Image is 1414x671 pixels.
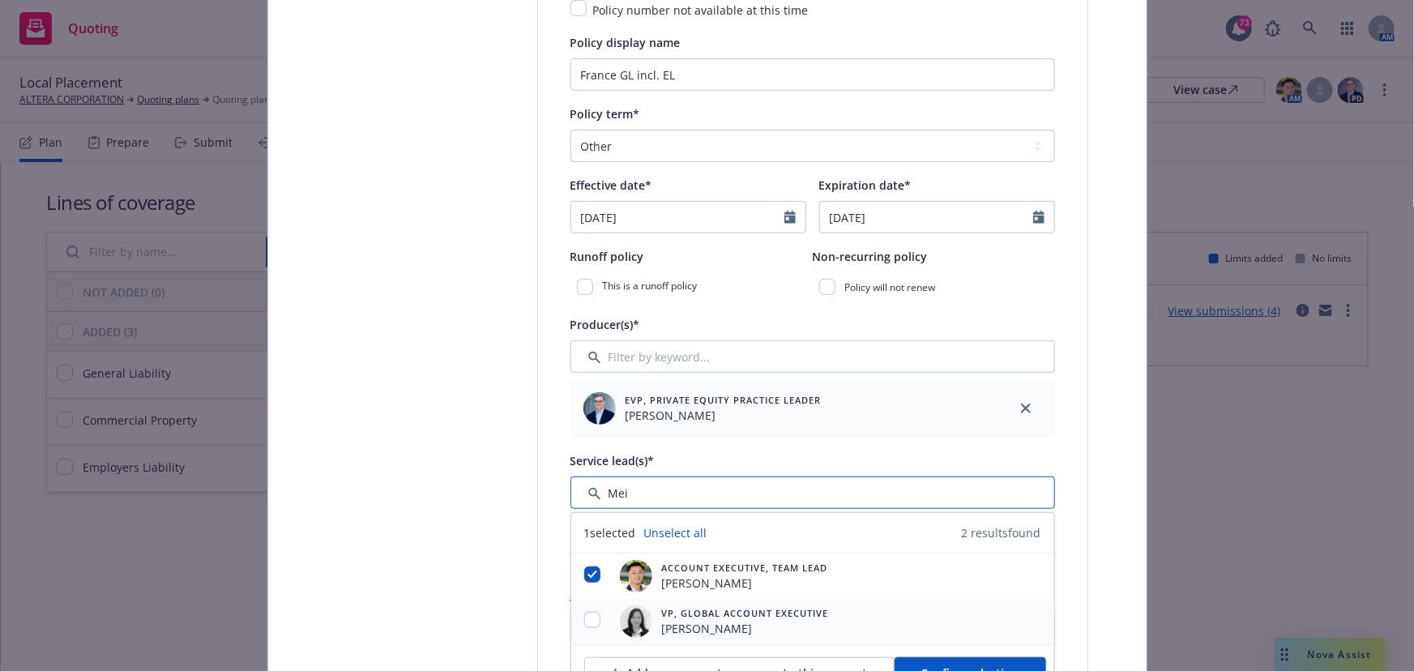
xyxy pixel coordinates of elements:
[662,606,829,620] span: VP, Global Account Executive
[819,177,912,193] span: Expiration date*
[570,477,1055,509] input: Filter by keyword...
[570,340,1055,373] input: Filter by keyword...
[570,453,655,468] span: Service lead(s)*
[662,561,828,575] span: Account Executive, Team Lead
[584,524,636,541] span: 1 selected
[570,106,640,122] span: Policy term*
[593,2,809,18] span: Policy number not available at this time
[620,605,652,638] img: employee photo
[570,177,652,193] span: Effective date*
[1033,211,1044,224] svg: Calendar
[571,202,784,233] input: MM/DD/YYYY
[962,524,1041,541] span: 2 results found
[570,317,640,332] span: Producer(s)*
[626,407,822,424] span: [PERSON_NAME]
[813,249,928,264] span: Non-recurring policy
[570,35,681,50] span: Policy display name
[570,249,644,264] span: Runoff policy
[813,272,1055,301] div: Policy will not renew
[644,524,707,541] a: Unselect all
[662,620,829,637] span: [PERSON_NAME]
[1016,399,1036,418] a: close
[620,560,652,592] img: employee photo
[570,272,813,301] div: This is a runoff policy
[626,393,822,407] span: EVP, Private Equity Practice Leader
[820,202,1033,233] input: MM/DD/YYYY
[784,211,796,224] svg: Calendar
[583,392,616,425] img: employee photo
[662,575,828,592] span: [PERSON_NAME]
